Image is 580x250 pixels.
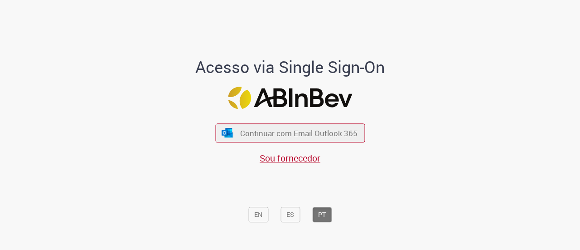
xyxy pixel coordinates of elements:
button: ES [280,207,300,222]
h1: Acesso via Single Sign-On [164,58,416,76]
span: Continuar com Email Outlook 365 [240,128,358,138]
button: PT [312,207,332,222]
button: ícone Azure/Microsoft 360 Continuar com Email Outlook 365 [215,124,365,142]
a: Sou fornecedor [260,152,320,164]
img: ícone Azure/Microsoft 360 [221,128,234,137]
button: EN [248,207,268,222]
img: Logo ABInBev [228,87,352,109]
